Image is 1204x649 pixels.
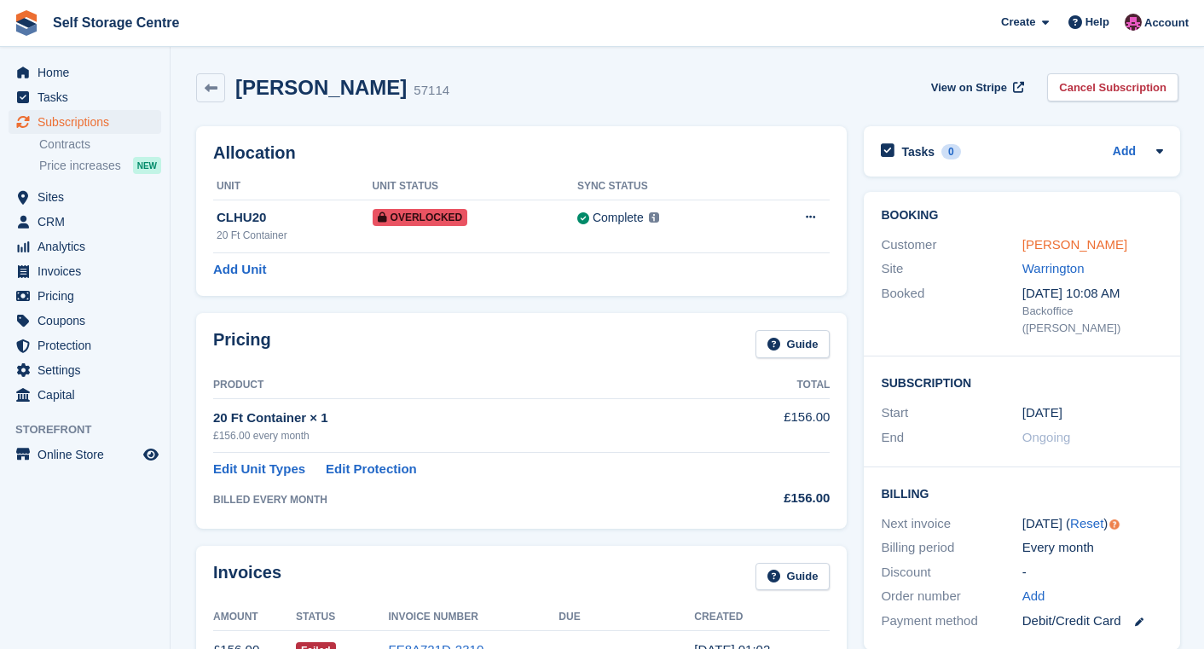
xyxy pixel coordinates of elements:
[388,604,559,631] th: Invoice Number
[141,444,161,465] a: Preview store
[9,443,161,466] a: menu
[881,235,1022,255] div: Customer
[715,398,830,452] td: £156.00
[9,333,161,357] a: menu
[1047,73,1178,101] a: Cancel Subscription
[296,604,389,631] th: Status
[1022,237,1127,252] a: [PERSON_NAME]
[9,284,161,308] a: menu
[414,81,449,101] div: 57114
[881,563,1022,582] div: Discount
[1022,261,1085,275] a: Warrington
[931,79,1007,96] span: View on Stripe
[881,259,1022,279] div: Site
[213,563,281,591] h2: Invoices
[217,228,373,243] div: 20 Ft Container
[9,383,161,407] a: menu
[213,428,715,443] div: £156.00 every month
[38,333,140,357] span: Protection
[38,185,140,209] span: Sites
[715,372,830,399] th: Total
[755,330,831,358] a: Guide
[1125,14,1142,31] img: Ben Scott
[213,409,715,428] div: 20 Ft Container × 1
[46,9,186,37] a: Self Storage Centre
[881,484,1163,501] h2: Billing
[881,403,1022,423] div: Start
[38,443,140,466] span: Online Store
[9,259,161,283] a: menu
[38,110,140,134] span: Subscriptions
[15,421,170,438] span: Storefront
[1022,563,1163,582] div: -
[14,10,39,36] img: stora-icon-8386f47178a22dfd0bd8f6a31ec36ba5ce8667c1dd55bd0f319d3a0aa187defe.svg
[924,73,1027,101] a: View on Stripe
[755,563,831,591] a: Guide
[649,212,659,223] img: icon-info-grey-7440780725fd019a000dd9b08b2336e03edf1995a4989e88bcd33f0948082b44.svg
[881,428,1022,448] div: End
[38,235,140,258] span: Analytics
[213,372,715,399] th: Product
[213,173,373,200] th: Unit
[1022,303,1163,336] div: Backoffice ([PERSON_NAME])
[559,604,694,631] th: Due
[9,358,161,382] a: menu
[901,144,935,159] h2: Tasks
[1022,611,1163,631] div: Debit/Credit Card
[326,460,417,479] a: Edit Protection
[1085,14,1109,31] span: Help
[38,61,140,84] span: Home
[9,61,161,84] a: menu
[881,514,1022,534] div: Next invoice
[593,209,644,227] div: Complete
[1113,142,1136,162] a: Add
[881,374,1163,391] h2: Subscription
[38,259,140,283] span: Invoices
[9,235,161,258] a: menu
[373,209,468,226] span: Overlocked
[1144,14,1189,32] span: Account
[1001,14,1035,31] span: Create
[213,143,830,163] h2: Allocation
[1022,538,1163,558] div: Every month
[694,604,830,631] th: Created
[213,330,271,358] h2: Pricing
[577,173,753,200] th: Sync Status
[213,460,305,479] a: Edit Unit Types
[881,611,1022,631] div: Payment method
[9,185,161,209] a: menu
[881,538,1022,558] div: Billing period
[38,309,140,333] span: Coupons
[373,173,577,200] th: Unit Status
[1022,284,1163,304] div: [DATE] 10:08 AM
[9,110,161,134] a: menu
[881,209,1163,223] h2: Booking
[1022,430,1071,444] span: Ongoing
[39,156,161,175] a: Price increases NEW
[213,260,266,280] a: Add Unit
[881,284,1022,337] div: Booked
[1022,403,1062,423] time: 2024-10-26 00:00:00 UTC
[9,309,161,333] a: menu
[235,76,407,99] h2: [PERSON_NAME]
[1107,517,1122,532] div: Tooltip anchor
[9,210,161,234] a: menu
[217,208,373,228] div: CLHU20
[38,358,140,382] span: Settings
[39,158,121,174] span: Price increases
[38,210,140,234] span: CRM
[213,492,715,507] div: BILLED EVERY MONTH
[1070,516,1103,530] a: Reset
[941,144,961,159] div: 0
[38,383,140,407] span: Capital
[38,284,140,308] span: Pricing
[38,85,140,109] span: Tasks
[881,587,1022,606] div: Order number
[213,604,296,631] th: Amount
[715,489,830,508] div: £156.00
[1022,514,1163,534] div: [DATE] ( )
[39,136,161,153] a: Contracts
[9,85,161,109] a: menu
[133,157,161,174] div: NEW
[1022,587,1045,606] a: Add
